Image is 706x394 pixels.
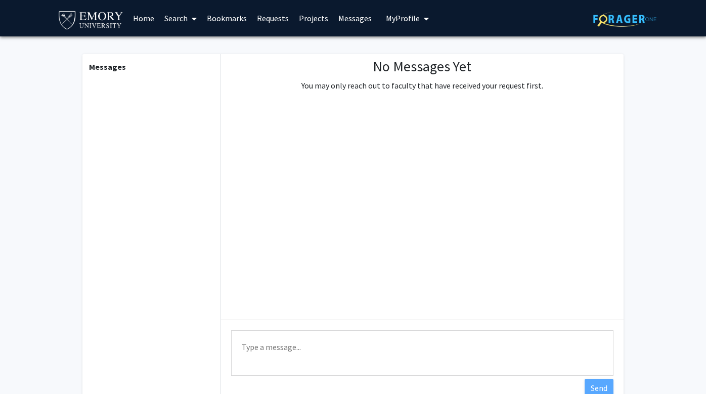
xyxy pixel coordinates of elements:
[593,11,656,27] img: ForagerOne Logo
[301,58,543,75] h1: No Messages Yet
[89,62,126,72] b: Messages
[231,330,613,376] textarea: Message
[252,1,294,36] a: Requests
[202,1,252,36] a: Bookmarks
[294,1,333,36] a: Projects
[301,79,543,92] p: You may only reach out to faculty that have received your request first.
[386,13,420,23] span: My Profile
[128,1,159,36] a: Home
[8,348,43,386] iframe: Chat
[57,8,124,31] img: Emory University Logo
[333,1,377,36] a: Messages
[159,1,202,36] a: Search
